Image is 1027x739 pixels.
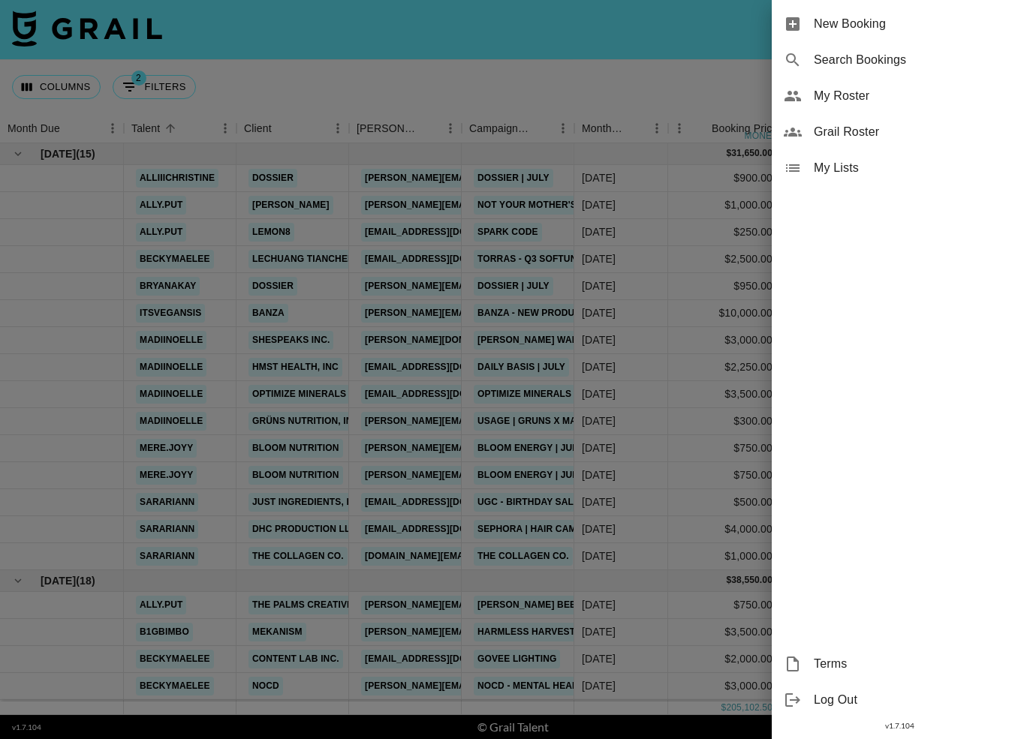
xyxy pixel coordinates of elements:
[772,114,1027,150] div: Grail Roster
[814,15,1015,33] span: New Booking
[814,691,1015,709] span: Log Out
[814,123,1015,141] span: Grail Roster
[814,159,1015,177] span: My Lists
[772,718,1027,734] div: v 1.7.104
[772,646,1027,682] div: Terms
[814,87,1015,105] span: My Roster
[772,150,1027,186] div: My Lists
[814,655,1015,673] span: Terms
[772,78,1027,114] div: My Roster
[772,6,1027,42] div: New Booking
[814,51,1015,69] span: Search Bookings
[772,682,1027,718] div: Log Out
[772,42,1027,78] div: Search Bookings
